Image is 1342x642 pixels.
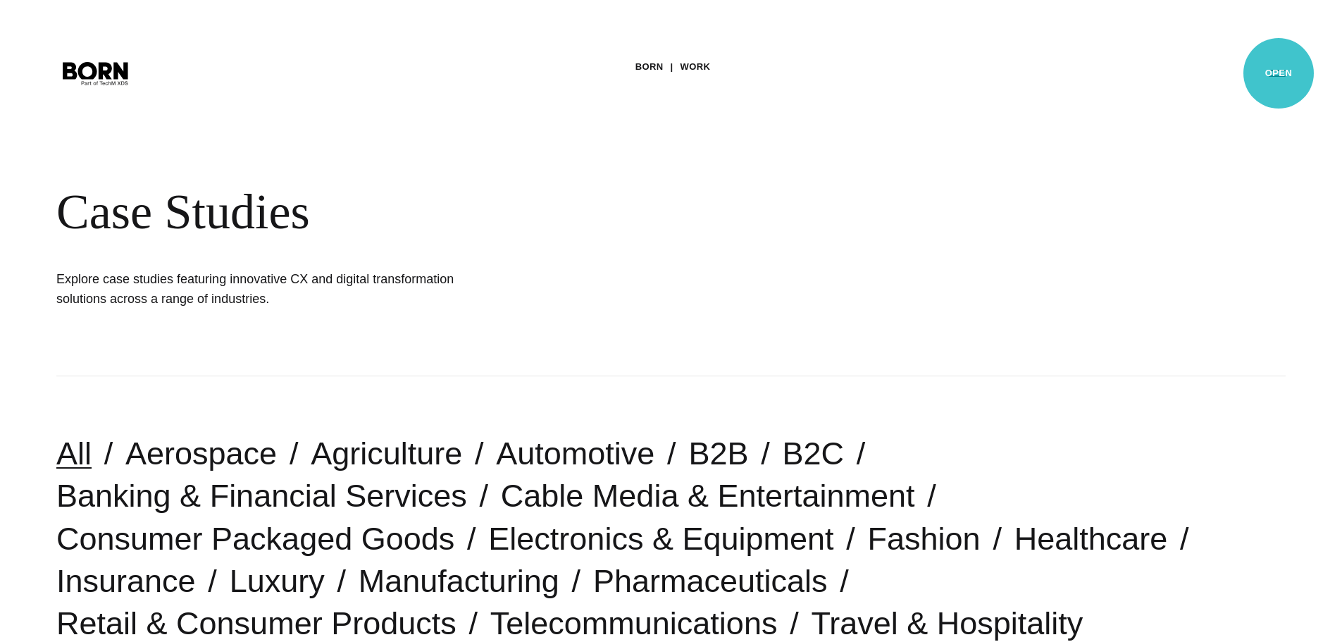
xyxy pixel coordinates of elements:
[311,436,462,471] a: Agriculture
[593,563,828,599] a: Pharmaceuticals
[56,269,479,309] h1: Explore case studies featuring innovative CX and digital transformation solutions across a range ...
[1260,58,1294,87] button: Open
[488,521,833,557] a: Electronics & Equipment
[359,563,559,599] a: Manufacturing
[635,56,664,78] a: BORN
[681,56,711,78] a: Work
[782,436,844,471] a: B2C
[496,436,654,471] a: Automotive
[125,436,277,471] a: Aerospace
[490,605,778,641] a: Telecommunications
[56,478,467,514] a: Banking & Financial Services
[230,563,325,599] a: Luxury
[501,478,915,514] a: Cable Media & Entertainment
[56,521,454,557] a: Consumer Packaged Goods
[56,436,92,471] a: All
[868,521,981,557] a: Fashion
[688,436,748,471] a: B2B
[56,183,859,241] div: Case Studies
[1014,521,1168,557] a: Healthcare
[56,563,196,599] a: Insurance
[811,605,1083,641] a: Travel & Hospitality
[56,605,456,641] a: Retail & Consumer Products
